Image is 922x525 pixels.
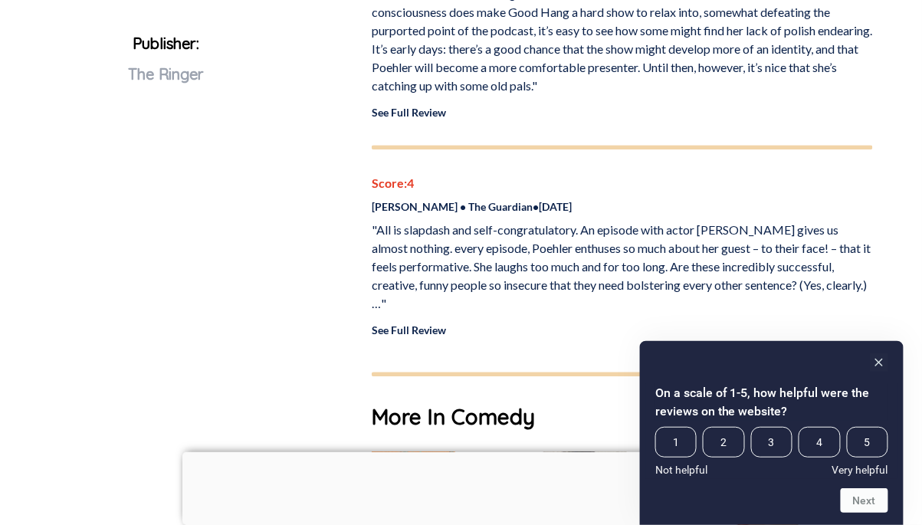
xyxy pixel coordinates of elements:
button: Hide survey [870,353,888,372]
p: "All is slapdash and self-congratulatory. An episode with actor [PERSON_NAME] gives us almost not... [372,221,873,313]
p: Score: 4 [372,174,873,192]
span: 4 [799,427,840,458]
span: 5 [847,427,888,458]
span: Very helpful [832,464,888,476]
span: 3 [751,427,792,458]
a: See Full Review [372,323,446,336]
p: Publisher: [12,28,320,139]
span: 2 [703,427,744,458]
a: See Full Review [372,106,446,119]
button: Next question [841,488,888,513]
h2: On a scale of 1-5, how helpful were the reviews on the website? Select an option from 1 to 5, wit... [655,384,888,421]
div: On a scale of 1-5, how helpful were the reviews on the website? Select an option from 1 to 5, wit... [655,427,888,476]
p: [PERSON_NAME] • The Guardian • [DATE] [372,199,873,215]
span: Not helpful [655,464,707,476]
span: 1 [655,427,697,458]
iframe: Advertisement [182,452,740,521]
div: On a scale of 1-5, how helpful were the reviews on the website? Select an option from 1 to 5, wit... [655,353,888,513]
span: The Ringer [128,64,204,84]
h1: More In Comedy [372,401,873,433]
